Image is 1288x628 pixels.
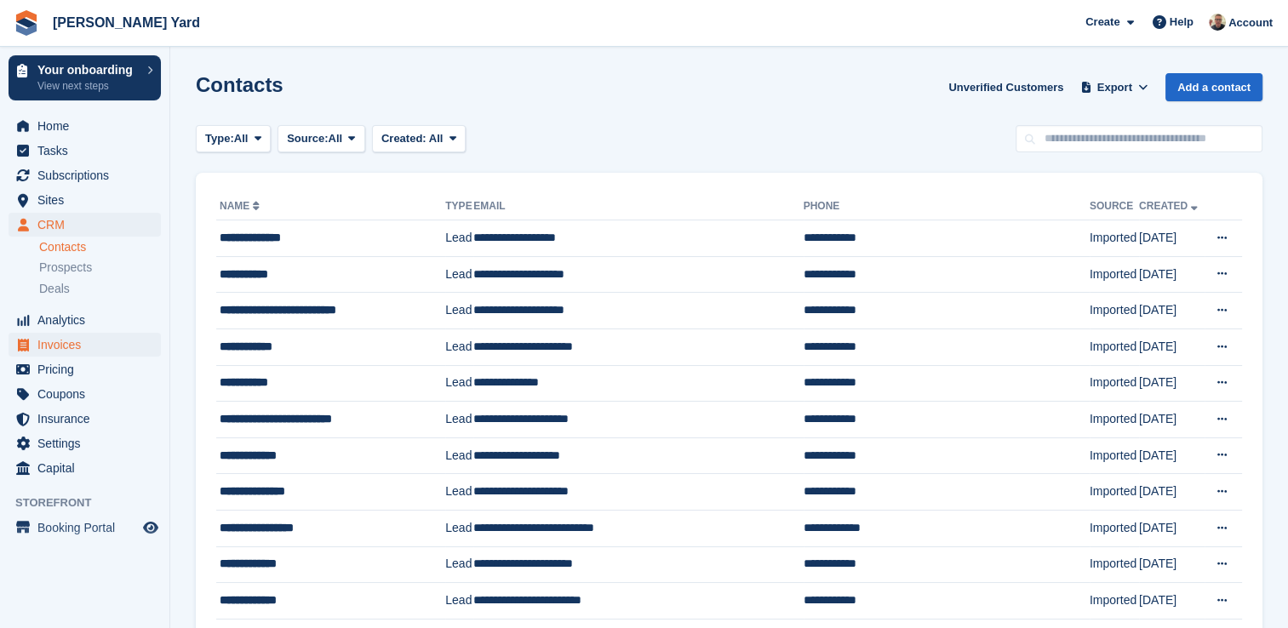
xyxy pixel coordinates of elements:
td: [DATE] [1139,510,1205,546]
td: Lead [445,437,473,474]
th: Email [473,193,803,220]
td: [DATE] [1139,474,1205,511]
td: [DATE] [1139,437,1205,474]
th: Source [1090,193,1139,220]
td: Lead [445,365,473,402]
td: Imported [1090,365,1139,402]
a: [PERSON_NAME] Yard [46,9,207,37]
a: Unverified Customers [942,73,1070,101]
a: Preview store [140,517,161,538]
td: [DATE] [1139,402,1205,438]
a: Name [220,200,263,212]
td: [DATE] [1139,256,1205,293]
td: Lead [445,256,473,293]
span: Subscriptions [37,163,140,187]
td: Lead [445,402,473,438]
span: All [329,130,343,147]
th: Type [445,193,473,220]
span: All [429,132,444,145]
td: Imported [1090,402,1139,438]
span: Type: [205,130,234,147]
button: Type: All [196,125,271,153]
h1: Contacts [196,73,283,96]
td: Lead [445,474,473,511]
td: Imported [1090,546,1139,583]
td: Lead [445,583,473,619]
span: Prospects [39,260,92,276]
td: Imported [1090,474,1139,511]
a: menu [9,382,161,406]
img: Si Allen [1209,14,1226,31]
td: [DATE] [1139,546,1205,583]
td: Imported [1090,328,1139,365]
a: Add a contact [1165,73,1262,101]
td: [DATE] [1139,583,1205,619]
a: menu [9,456,161,480]
td: Imported [1090,510,1139,546]
td: [DATE] [1139,220,1205,257]
td: Lead [445,328,473,365]
a: menu [9,516,161,540]
td: Imported [1090,220,1139,257]
span: Settings [37,431,140,455]
span: Create [1085,14,1119,31]
span: Pricing [37,357,140,381]
span: Coupons [37,382,140,406]
td: Lead [445,293,473,329]
a: menu [9,163,161,187]
td: [DATE] [1139,328,1205,365]
p: View next steps [37,78,139,94]
button: Source: All [278,125,365,153]
span: Deals [39,281,70,297]
span: Account [1228,14,1273,31]
span: All [234,130,249,147]
span: Storefront [15,494,169,511]
span: Home [37,114,140,138]
a: menu [9,357,161,381]
span: Booking Portal [37,516,140,540]
td: [DATE] [1139,365,1205,402]
a: menu [9,431,161,455]
th: Phone [804,193,1090,220]
a: menu [9,407,161,431]
td: Imported [1090,583,1139,619]
a: Your onboarding View next steps [9,55,161,100]
a: Contacts [39,239,161,255]
span: Analytics [37,308,140,332]
span: Created: [381,132,426,145]
img: stora-icon-8386f47178a22dfd0bd8f6a31ec36ba5ce8667c1dd55bd0f319d3a0aa187defe.svg [14,10,39,36]
td: Imported [1090,293,1139,329]
a: menu [9,139,161,163]
span: Export [1097,79,1132,96]
td: Lead [445,546,473,583]
td: Lead [445,510,473,546]
a: menu [9,213,161,237]
span: Insurance [37,407,140,431]
span: CRM [37,213,140,237]
span: Sites [37,188,140,212]
a: Deals [39,280,161,298]
span: Capital [37,456,140,480]
a: menu [9,114,161,138]
a: menu [9,308,161,332]
span: Invoices [37,333,140,357]
td: Imported [1090,437,1139,474]
td: Lead [445,220,473,257]
span: Source: [287,130,328,147]
span: Help [1170,14,1194,31]
td: [DATE] [1139,293,1205,329]
button: Created: All [372,125,466,153]
a: Created [1139,200,1201,212]
td: Imported [1090,256,1139,293]
a: menu [9,188,161,212]
p: Your onboarding [37,64,139,76]
span: Tasks [37,139,140,163]
a: menu [9,333,161,357]
button: Export [1077,73,1152,101]
a: Prospects [39,259,161,277]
